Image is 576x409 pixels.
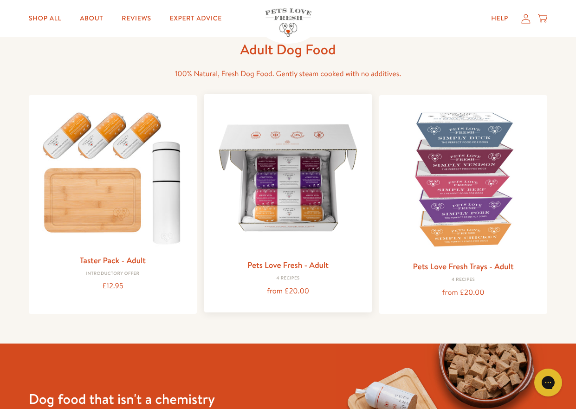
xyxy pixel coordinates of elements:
div: 4 Recipes [387,277,540,283]
a: Pets Love Fresh Trays - Adult [413,260,514,272]
a: Help [484,9,516,28]
a: Shop All [21,9,69,28]
div: £12.95 [36,280,189,292]
a: Pets Love Fresh - Adult [247,259,329,271]
a: Expert Advice [162,9,229,28]
div: Introductory Offer [36,271,189,277]
span: 100% Natural, Fresh Dog Food. Gently steam cooked with no additives. [175,69,401,79]
div: from £20.00 [212,285,365,298]
div: from £20.00 [387,286,540,299]
div: 4 Recipes [212,276,365,281]
a: Taster Pack - Adult [80,254,146,266]
img: Pets Love Fresh [265,8,311,37]
a: About [72,9,110,28]
img: Taster Pack - Adult [36,103,189,249]
iframe: Gorgias live chat messenger [530,365,567,400]
a: Reviews [114,9,158,28]
img: Pets Love Fresh - Adult [212,101,365,254]
h1: Adult Dog Food [139,40,436,58]
img: Pets Love Fresh Trays - Adult [387,103,540,256]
